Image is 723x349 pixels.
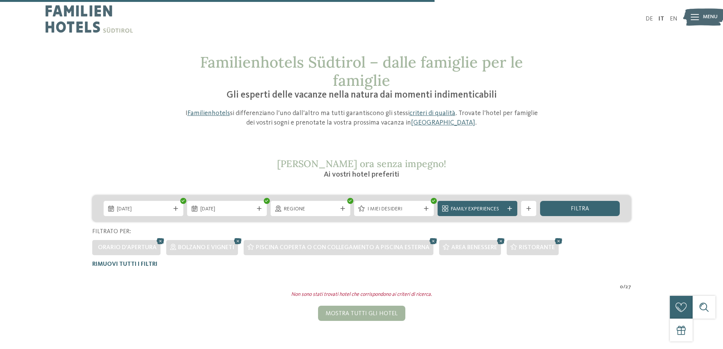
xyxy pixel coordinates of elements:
[670,16,677,22] a: EN
[187,110,230,117] a: Familienhotels
[410,110,455,117] a: criteri di qualità
[646,16,653,22] a: DE
[200,205,254,213] span: [DATE]
[451,205,504,213] span: Family Experiences
[324,171,399,178] span: Ai vostri hotel preferiti
[620,283,623,291] span: 0
[625,283,631,291] span: 27
[284,205,337,213] span: Regione
[87,291,637,298] div: Non sono stati trovati hotel che corrispondono ai criteri di ricerca.
[277,158,446,170] span: [PERSON_NAME] ora senza impegno!
[200,52,523,90] span: Familienhotels Südtirol – dalle famiglie per le famiglie
[571,206,589,212] span: filtra
[367,205,421,213] span: I miei desideri
[451,245,497,251] span: Area benessere
[92,229,131,235] span: Filtrato per:
[703,13,718,21] span: Menu
[98,245,157,251] span: Orario d'apertura
[318,306,405,321] div: Mostra tutti gli hotel
[92,261,158,267] span: Rimuovi tutti i filtri
[227,90,497,100] span: Gli esperti delle vacanze nella natura dai momenti indimenticabili
[256,245,430,251] span: Piscina coperta o con collegamento a piscina esterna
[519,245,555,251] span: Ristorante
[181,109,542,128] p: I si differenziano l’uno dall’altro ma tutti garantiscono gli stessi . Trovate l’hotel per famigl...
[658,16,664,22] a: IT
[117,205,170,213] span: [DATE]
[411,119,475,126] a: [GEOGRAPHIC_DATA]
[623,283,625,291] span: /
[178,245,234,251] span: Bolzano e vigneti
